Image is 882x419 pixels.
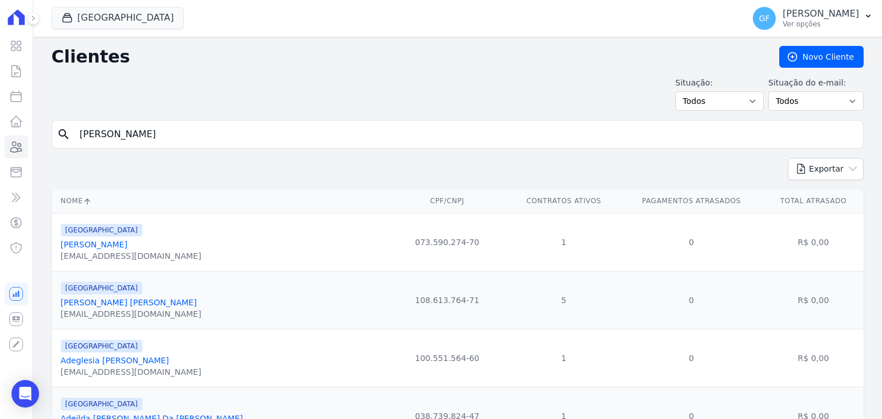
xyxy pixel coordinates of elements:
[508,213,620,271] td: 1
[744,2,882,34] button: GF [PERSON_NAME] Ver opções
[763,271,864,329] td: R$ 0,00
[52,7,184,29] button: [GEOGRAPHIC_DATA]
[759,14,770,22] span: GF
[783,20,859,29] p: Ver opções
[61,240,127,249] a: [PERSON_NAME]
[763,213,864,271] td: R$ 0,00
[73,123,858,146] input: Buscar por nome, CPF ou e-mail
[52,46,761,67] h2: Clientes
[61,250,202,262] div: [EMAIL_ADDRESS][DOMAIN_NAME]
[508,271,620,329] td: 5
[768,77,864,89] label: Situação do e-mail:
[675,77,764,89] label: Situação:
[386,329,508,387] td: 100.551.564-60
[52,189,386,213] th: Nome
[620,271,763,329] td: 0
[61,356,169,365] a: Adeglesia [PERSON_NAME]
[620,213,763,271] td: 0
[620,189,763,213] th: Pagamentos Atrasados
[620,329,763,387] td: 0
[783,8,859,20] p: [PERSON_NAME]
[61,298,197,307] a: [PERSON_NAME] [PERSON_NAME]
[386,271,508,329] td: 108.613.764-71
[386,213,508,271] td: 073.590.274-70
[779,46,864,68] a: Novo Cliente
[508,189,620,213] th: Contratos Ativos
[57,127,71,141] i: search
[763,189,864,213] th: Total Atrasado
[11,380,39,408] div: Open Intercom Messenger
[61,398,142,410] span: [GEOGRAPHIC_DATA]
[61,282,142,294] span: [GEOGRAPHIC_DATA]
[61,366,202,378] div: [EMAIL_ADDRESS][DOMAIN_NAME]
[763,329,864,387] td: R$ 0,00
[61,308,202,320] div: [EMAIL_ADDRESS][DOMAIN_NAME]
[508,329,620,387] td: 1
[61,340,142,352] span: [GEOGRAPHIC_DATA]
[788,158,864,180] button: Exportar
[386,189,508,213] th: CPF/CNPJ
[61,224,142,236] span: [GEOGRAPHIC_DATA]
